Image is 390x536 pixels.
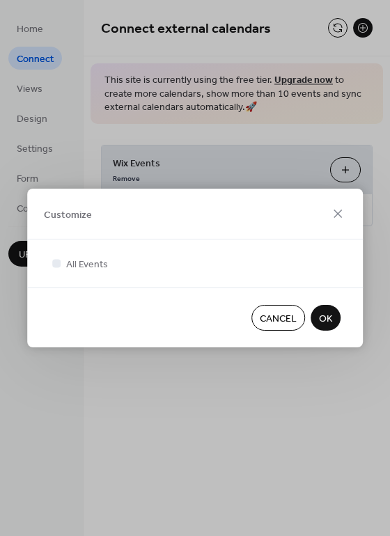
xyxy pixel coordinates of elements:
[311,305,341,331] button: OK
[66,258,108,272] span: All Events
[251,305,305,331] button: Cancel
[44,207,92,222] span: Customize
[319,312,332,326] span: OK
[260,312,297,326] span: Cancel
